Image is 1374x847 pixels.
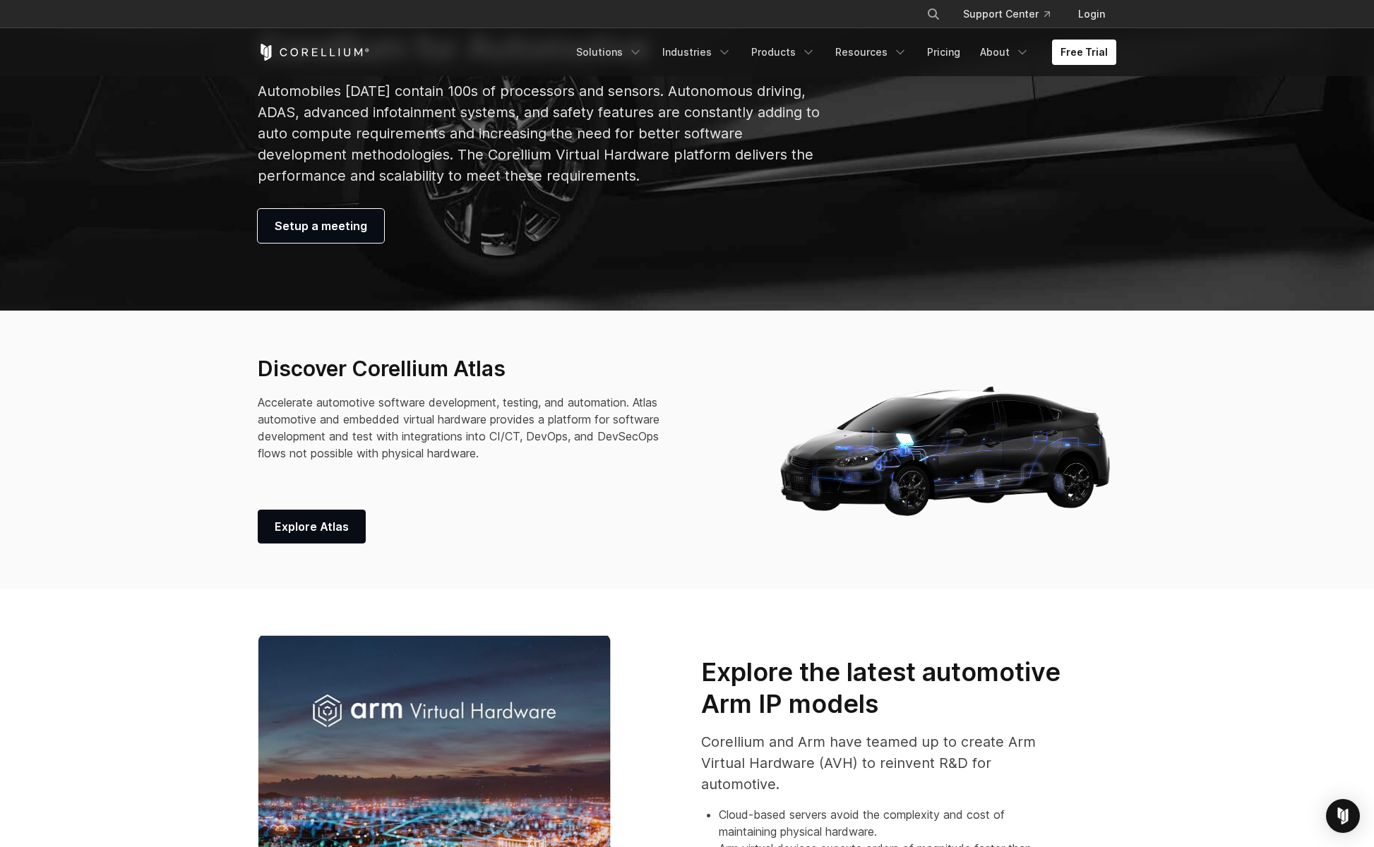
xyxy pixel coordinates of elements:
h3: Explore the latest automotive Arm IP models [701,656,1063,720]
p: Accelerate automotive software development, testing, and automation. Atlas automotive and embedde... [258,394,677,462]
a: Solutions [568,40,651,65]
a: Corellium Home [258,44,370,61]
a: About [972,40,1038,65]
div: Navigation Menu [568,40,1116,65]
div: Navigation Menu [909,1,1116,27]
a: Resources [827,40,916,65]
a: Explore Atlas [258,510,366,543]
img: Corellium_Hero_Atlas_Header [775,377,1116,522]
span: Explore Atlas [275,518,349,535]
a: Free Trial [1052,40,1116,65]
button: Search [921,1,946,27]
li: Cloud-based servers avoid the complexity and cost of maintaining physical hardware. [719,806,1063,840]
a: Industries [654,40,740,65]
a: Products [743,40,824,65]
span: Corellium and Arm have teamed up to create Arm Virtual Hardware (AVH) to reinvent R&D for automot... [701,733,1036,793]
h3: Discover Corellium Atlas [258,356,677,383]
a: Setup a meeting [258,209,384,243]
div: Open Intercom Messenger [1326,799,1360,833]
p: Automobiles [DATE] contain 100s of processors and sensors. Autonomous driving, ADAS, advanced inf... [258,80,820,186]
span: Setup a meeting [275,217,367,234]
a: Pricing [919,40,969,65]
a: Support Center [952,1,1061,27]
a: Login [1067,1,1116,27]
